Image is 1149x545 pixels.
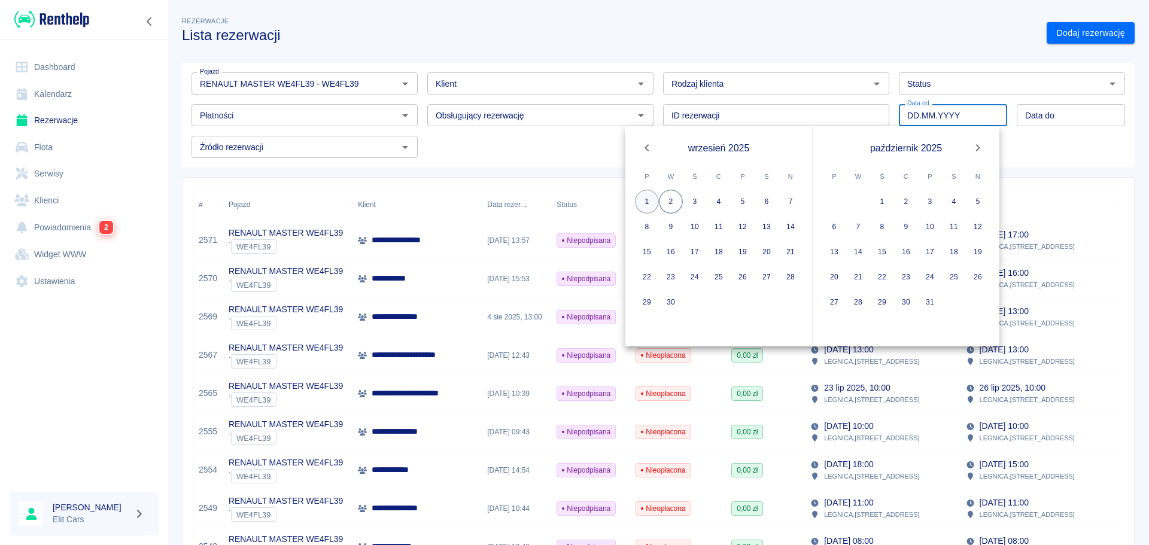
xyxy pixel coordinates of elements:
[199,349,217,361] a: 2567
[659,265,683,289] button: 23
[755,215,779,239] button: 13
[1104,75,1121,92] button: Otwórz
[10,10,89,29] a: Renthelp logo
[636,165,658,188] span: poniedziałek
[229,265,343,278] p: RENAULT MASTER WE4FL39
[731,265,755,289] button: 26
[732,465,762,476] span: 0,00 zł
[481,260,551,298] div: [DATE] 15:53
[868,75,885,92] button: Otwórz
[870,290,894,314] button: 29
[557,503,615,514] span: Niepodpisana
[980,497,1029,509] p: [DATE] 11:00
[14,10,89,29] img: Renthelp logo
[659,290,683,314] button: 30
[487,188,528,221] div: Data rezerwacji
[870,141,942,156] span: październik 2025
[918,240,942,264] button: 17
[557,188,577,221] div: Status
[824,420,873,433] p: [DATE] 10:00
[980,356,1075,367] p: LEGNICA , [STREET_ADDRESS]
[199,425,217,438] a: 2555
[918,290,942,314] button: 31
[824,497,873,509] p: [DATE] 11:00
[232,242,276,251] span: WE4FL39
[635,290,659,314] button: 29
[918,190,942,214] button: 3
[918,265,942,289] button: 24
[229,507,343,522] div: `
[397,139,414,156] button: Otwórz
[635,265,659,289] button: 22
[10,214,159,241] a: Powiadomienia2
[822,265,846,289] button: 20
[824,394,919,405] p: LEGNICA , [STREET_ADDRESS]
[199,387,217,400] a: 2565
[707,190,731,214] button: 4
[199,234,217,246] a: 2571
[229,342,343,354] p: RENAULT MASTER WE4FL39
[755,190,779,214] button: 6
[731,215,755,239] button: 12
[229,392,343,407] div: `
[779,190,803,214] button: 7
[732,388,762,399] span: 0,00 zł
[894,265,918,289] button: 23
[229,456,343,469] p: RENAULT MASTER WE4FL39
[551,188,630,221] div: Status
[182,17,229,25] span: Rezerwacje
[731,190,755,214] button: 5
[980,343,1029,356] p: [DATE] 13:00
[684,165,706,188] span: środa
[895,165,917,188] span: czwartek
[481,221,551,260] div: [DATE] 13:57
[846,240,870,264] button: 14
[943,165,965,188] span: sobota
[942,215,966,239] button: 11
[10,134,159,161] a: Flota
[707,215,731,239] button: 11
[53,501,129,513] h6: [PERSON_NAME]
[528,196,545,213] button: Sort
[635,190,659,214] button: 1
[229,354,343,369] div: `
[10,187,159,214] a: Klienci
[824,458,873,471] p: [DATE] 18:00
[683,240,707,264] button: 17
[481,188,551,221] div: Data rezerwacji
[980,420,1029,433] p: [DATE] 10:00
[732,427,762,437] span: 0,00 zł
[10,241,159,268] a: Widget WWW
[980,458,1029,471] p: [DATE] 15:00
[755,240,779,264] button: 20
[966,215,990,239] button: 12
[1017,104,1125,126] input: DD.MM.YYYY
[980,382,1045,394] p: 26 lip 2025, 10:00
[481,375,551,413] div: [DATE] 10:39
[10,160,159,187] a: Serwisy
[779,240,803,264] button: 21
[182,27,1037,44] h3: Lista rezerwacji
[966,190,990,214] button: 5
[636,427,690,437] span: Nieopłacona
[633,75,649,92] button: Otwórz
[229,303,343,316] p: RENAULT MASTER WE4FL39
[980,394,1075,405] p: LEGNICA , [STREET_ADDRESS]
[980,229,1029,241] p: [DATE] 17:00
[824,471,919,482] p: LEGNICA , [STREET_ADDRESS]
[707,265,731,289] button: 25
[557,273,615,284] span: Niepodpisana
[557,350,615,361] span: Niepodpisana
[919,165,941,188] span: piątek
[822,215,846,239] button: 6
[481,336,551,375] div: [DATE] 12:43
[732,350,762,361] span: 0,00 zł
[232,357,276,366] span: WE4FL39
[823,165,845,188] span: poniedziałek
[635,240,659,264] button: 15
[822,240,846,264] button: 13
[894,215,918,239] button: 9
[980,279,1075,290] p: LEGNICA , [STREET_ADDRESS]
[659,215,683,239] button: 9
[870,215,894,239] button: 8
